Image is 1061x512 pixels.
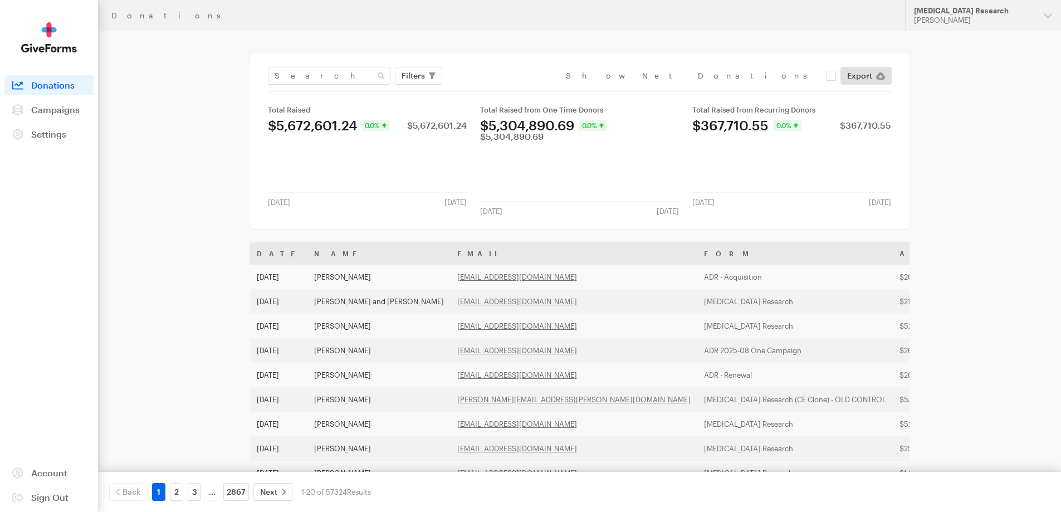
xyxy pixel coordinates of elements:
[250,461,307,485] td: [DATE]
[361,120,390,131] div: 0.0%
[4,75,94,95] a: Donations
[697,242,893,265] th: Form
[457,444,577,453] a: [EMAIL_ADDRESS][DOMAIN_NAME]
[480,105,679,114] div: Total Raised from One Time Donors
[847,69,872,82] span: Export
[457,469,577,477] a: [EMAIL_ADDRESS][DOMAIN_NAME]
[4,463,94,483] a: Account
[457,420,577,428] a: [EMAIL_ADDRESS][DOMAIN_NAME]
[692,119,769,132] div: $367,710.55
[697,363,893,387] td: ADR - Renewal
[893,363,983,387] td: $26.58
[250,436,307,461] td: [DATE]
[307,436,451,461] td: [PERSON_NAME]
[4,487,94,508] a: Sign Out
[307,242,451,265] th: Name
[250,289,307,314] td: [DATE]
[250,242,307,265] th: Date
[307,265,451,289] td: [PERSON_NAME]
[697,314,893,338] td: [MEDICAL_DATA] Research
[579,120,607,131] div: 0.0%
[438,198,473,207] div: [DATE]
[347,487,371,496] span: Results
[250,387,307,412] td: [DATE]
[268,105,467,114] div: Total Raised
[697,412,893,436] td: [MEDICAL_DATA] Research
[307,461,451,485] td: [PERSON_NAME]
[893,242,983,265] th: Amount
[893,436,983,461] td: $25.00
[395,67,442,85] button: Filters
[268,67,390,85] input: Search Name & Email
[31,492,69,503] span: Sign Out
[893,461,983,485] td: $1,050.74
[31,129,66,139] span: Settings
[697,289,893,314] td: [MEDICAL_DATA] Research
[31,80,75,90] span: Donations
[862,198,898,207] div: [DATE]
[31,467,67,478] span: Account
[893,387,983,412] td: $5.00
[268,119,357,132] div: $5,672,601.24
[307,289,451,314] td: [PERSON_NAME] and [PERSON_NAME]
[250,363,307,387] td: [DATE]
[650,207,686,216] div: [DATE]
[457,346,577,355] a: [EMAIL_ADDRESS][DOMAIN_NAME]
[250,265,307,289] td: [DATE]
[4,100,94,120] a: Campaigns
[773,120,801,131] div: 0.0%
[480,132,544,141] div: $5,304,890.69
[457,370,577,379] a: [EMAIL_ADDRESS][DOMAIN_NAME]
[250,412,307,436] td: [DATE]
[31,104,80,115] span: Campaigns
[893,265,983,289] td: $26.58
[21,22,77,53] img: GiveForms
[307,338,451,363] td: [PERSON_NAME]
[457,272,577,281] a: [EMAIL_ADDRESS][DOMAIN_NAME]
[457,297,577,306] a: [EMAIL_ADDRESS][DOMAIN_NAME]
[170,483,183,501] a: 2
[250,338,307,363] td: [DATE]
[402,69,425,82] span: Filters
[697,338,893,363] td: ADR 2025-08 One Campaign
[253,483,292,501] a: Next
[692,105,891,114] div: Total Raised from Recurring Donors
[188,483,201,501] a: 3
[250,314,307,338] td: [DATE]
[893,412,983,436] td: $52.84
[893,338,983,363] td: $26.58
[480,119,574,132] div: $5,304,890.69
[407,121,467,130] div: $5,672,601.24
[697,461,893,485] td: [MEDICAL_DATA] Research
[914,6,1035,16] div: [MEDICAL_DATA] Research
[893,289,983,314] td: $21.32
[697,265,893,289] td: ADR - Acquisition
[223,483,249,501] a: 2867
[307,387,451,412] td: [PERSON_NAME]
[840,121,891,130] div: $367,710.55
[261,198,297,207] div: [DATE]
[914,16,1035,25] div: [PERSON_NAME]
[451,242,697,265] th: Email
[840,67,892,85] a: Export
[697,387,893,412] td: [MEDICAL_DATA] Research (CE Clone) - OLD CONTROL
[457,395,691,404] a: [PERSON_NAME][EMAIL_ADDRESS][PERSON_NAME][DOMAIN_NAME]
[307,412,451,436] td: [PERSON_NAME]
[473,207,509,216] div: [DATE]
[307,363,451,387] td: [PERSON_NAME]
[686,198,721,207] div: [DATE]
[301,483,371,501] div: 1-20 of 57324
[457,321,577,330] a: [EMAIL_ADDRESS][DOMAIN_NAME]
[697,436,893,461] td: [MEDICAL_DATA] Research
[307,314,451,338] td: [PERSON_NAME]
[4,124,94,144] a: Settings
[893,314,983,338] td: $52.84
[260,485,277,499] span: Next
